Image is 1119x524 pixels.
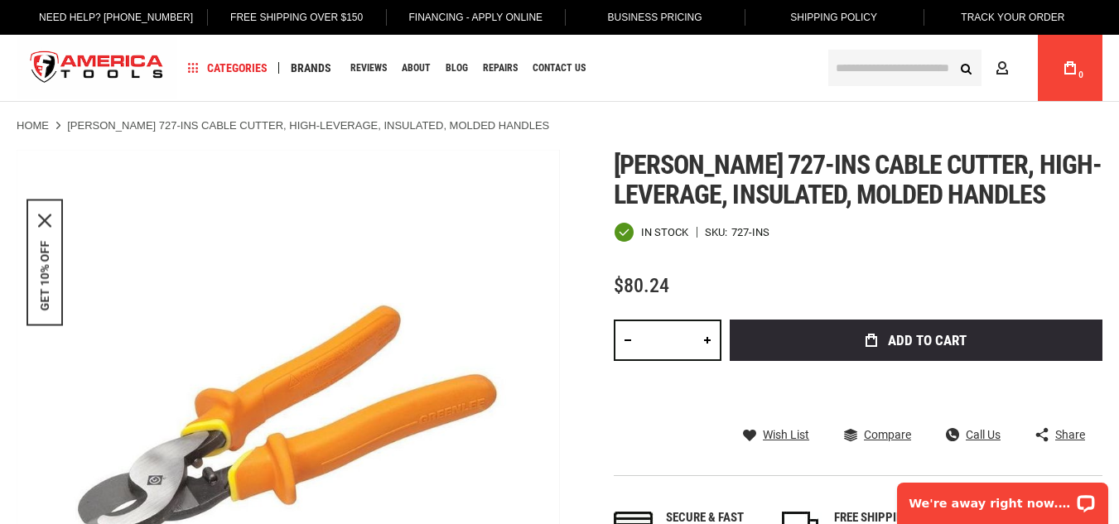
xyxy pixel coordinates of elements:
[730,320,1102,361] button: Add to Cart
[743,427,809,442] a: Wish List
[641,227,688,238] span: In stock
[181,57,275,79] a: Categories
[886,472,1119,524] iframe: LiveChat chat widget
[291,62,331,74] span: Brands
[394,57,438,79] a: About
[790,12,877,23] span: Shipping Policy
[350,63,387,73] span: Reviews
[1055,429,1085,440] span: Share
[17,118,49,133] a: Home
[844,427,911,442] a: Compare
[402,63,431,73] span: About
[17,37,177,99] a: store logo
[17,37,177,99] img: America Tools
[38,214,51,227] svg: close icon
[438,57,475,79] a: Blog
[888,334,967,348] span: Add to Cart
[726,366,1106,414] iframe: Secure express checkout frame
[614,222,688,243] div: Availability
[864,429,911,440] span: Compare
[731,227,769,238] div: 727-INS
[705,227,731,238] strong: SKU
[950,52,982,84] button: Search
[38,214,51,227] button: Close
[483,63,518,73] span: Repairs
[614,149,1102,210] span: [PERSON_NAME] 727-ins cable cutter, high-leverage, insulated, molded handles
[525,57,593,79] a: Contact Us
[343,57,394,79] a: Reviews
[475,57,525,79] a: Repairs
[763,429,809,440] span: Wish List
[614,274,669,297] span: $80.24
[67,119,549,132] strong: [PERSON_NAME] 727-INS CABLE CUTTER, HIGH-LEVERAGE, INSULATED, MOLDED HANDLES
[966,429,1001,440] span: Call Us
[188,62,268,74] span: Categories
[1078,70,1083,79] span: 0
[38,240,51,310] button: GET 10% OFF
[1054,35,1086,101] a: 0
[533,63,586,73] span: Contact Us
[446,63,468,73] span: Blog
[283,57,339,79] a: Brands
[946,427,1001,442] a: Call Us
